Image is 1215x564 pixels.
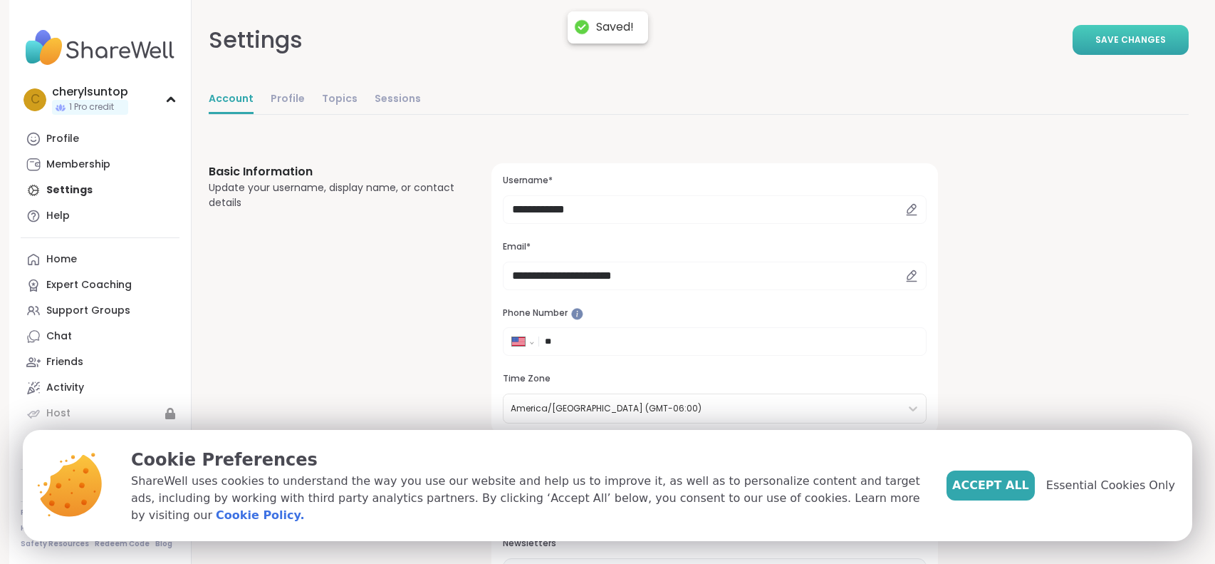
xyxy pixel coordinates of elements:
div: Profile [46,132,79,146]
div: Support Groups [46,304,130,318]
h3: Newsletters [503,538,927,550]
a: Help [21,203,179,229]
a: Membership [21,152,179,178]
img: United States [512,337,525,346]
h3: Username* [503,175,927,187]
div: Activity [46,381,84,395]
div: Help [46,209,70,223]
a: Redeem Code [95,539,150,549]
span: c [31,91,40,109]
h3: Phone Number [503,307,927,319]
span: Essential Cookies Only [1046,477,1175,494]
a: Topics [322,86,358,114]
a: Cookie Policy. [216,507,304,524]
div: Settings [209,23,303,57]
span: Accept All [952,477,1029,494]
a: Host [21,401,179,426]
a: Home [21,247,179,272]
a: Blog [155,539,172,549]
a: Account [209,86,254,114]
a: Sessions [375,86,421,114]
a: Profile [21,126,179,152]
button: Accept All [947,471,1035,501]
a: Profile [271,86,305,114]
a: Expert Coaching [21,272,179,298]
h3: Email* [503,241,927,253]
div: Chat [46,329,72,344]
button: Save Changes [1073,25,1189,55]
div: Home [46,252,77,267]
a: Chat [21,324,179,349]
h3: Time Zone [503,373,927,385]
span: Save Changes [1095,34,1166,46]
h3: Basic Information [209,163,457,180]
a: Safety Resources [21,539,89,549]
div: cherylsuntop [52,84,128,100]
p: Cookie Preferences [131,447,924,473]
div: Friends [46,355,83,369]
div: Saved! [596,20,634,35]
a: Activity [21,375,179,401]
a: Support Groups [21,298,179,324]
div: Host [46,406,71,421]
div: Update your username, display name, or contact details [209,180,457,210]
img: ShareWell Nav Logo [21,23,179,73]
div: Expert Coaching [46,278,132,292]
iframe: Spotlight [571,308,583,320]
div: Membership [46,158,110,172]
span: 1 Pro credit [69,101,114,113]
p: ShareWell uses cookies to understand the way you use our website and help us to improve it, as we... [131,473,924,524]
a: Friends [21,349,179,375]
